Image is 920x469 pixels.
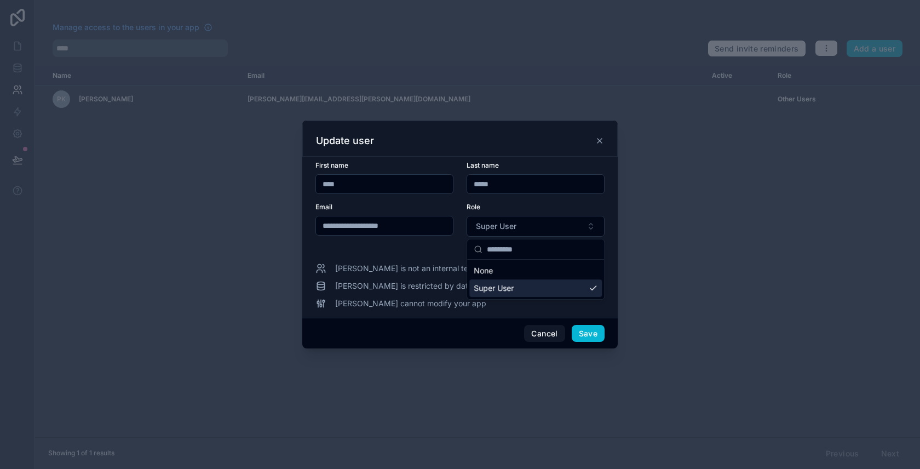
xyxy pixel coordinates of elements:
[316,134,374,147] h3: Update user
[572,325,605,342] button: Save
[315,161,348,169] span: First name
[524,325,565,342] button: Cancel
[467,216,605,237] button: Select Button
[467,161,499,169] span: Last name
[467,260,604,299] div: Suggestions
[467,203,480,211] span: Role
[335,281,517,291] span: [PERSON_NAME] is restricted by data permissions
[474,283,514,294] span: Super User
[315,203,332,211] span: Email
[476,221,516,232] span: Super User
[469,262,602,279] div: None
[335,298,486,309] span: [PERSON_NAME] cannot modify your app
[335,263,511,274] span: [PERSON_NAME] is not an internal team member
